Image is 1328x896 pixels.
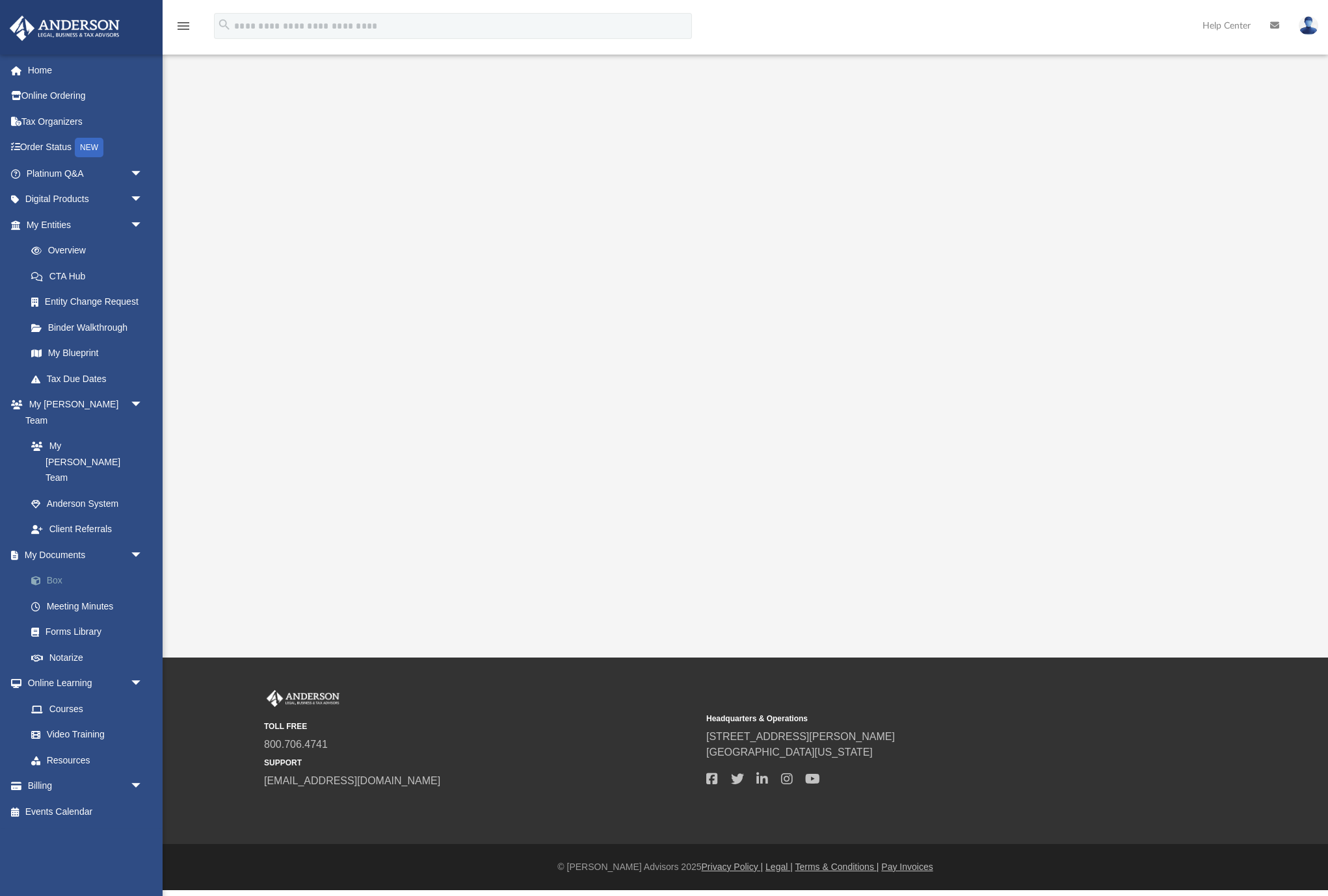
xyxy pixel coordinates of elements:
a: [EMAIL_ADDRESS][DOMAIN_NAME] [264,775,440,786]
a: Video Training [18,722,150,748]
a: Binder Walkthrough [18,314,163,340]
img: Anderson Advisors Platinum Portal [6,16,124,41]
small: Headquarters & Operations [706,713,1139,724]
span: arrow_drop_down [130,160,156,187]
small: TOLL FREE [264,721,697,732]
a: Legal | [765,862,793,872]
a: Notarize [18,645,163,671]
a: Overview [18,238,163,264]
span: arrow_drop_down [130,212,156,238]
a: Entity Change Request [18,289,163,315]
a: Client Referrals [18,517,156,543]
a: CTA Hub [18,263,163,289]
span: arrow_drop_down [130,671,156,697]
a: Forms Library [18,619,156,645]
a: Meeting Minutes [18,593,163,619]
span: arrow_drop_down [130,186,156,213]
a: [STREET_ADDRESS][PERSON_NAME] [706,731,895,742]
a: Anderson System [18,491,156,517]
a: Box [18,568,163,594]
a: Terms & Conditions | [795,862,879,872]
a: Tax Organizers [9,109,163,134]
a: Pay Invoices [881,862,933,872]
span: arrow_drop_down [130,773,156,800]
a: Online Learningarrow_drop_down [9,671,156,697]
a: My [PERSON_NAME] Teamarrow_drop_down [9,392,156,433]
div: NEW [75,138,103,157]
a: Courses [18,696,156,722]
a: Tax Due Dates [18,366,163,392]
a: Privacy Policy | [702,862,764,872]
i: menu [176,18,191,34]
img: User Pic [1299,16,1318,35]
a: Billingarrow_drop_down [9,773,163,799]
a: Resources [18,747,156,773]
small: SUPPORT [264,757,697,769]
a: Digital Productsarrow_drop_down [9,186,163,212]
a: My [PERSON_NAME] Team [18,433,150,491]
a: 800.706.4741 [264,739,328,750]
a: Platinum Q&Aarrow_drop_down [9,160,163,186]
a: My Documentsarrow_drop_down [9,542,163,568]
a: Home [9,57,163,83]
span: arrow_drop_down [130,392,156,418]
a: [GEOGRAPHIC_DATA][US_STATE] [706,747,873,758]
a: My Blueprint [18,340,156,366]
a: Order StatusNEW [9,134,163,161]
i: search [217,18,232,32]
a: My Entitiesarrow_drop_down [9,212,163,238]
a: menu [176,25,191,34]
img: Anderson Advisors Platinum Portal [264,690,342,707]
a: Online Ordering [9,83,163,109]
a: Events Calendar [9,799,163,825]
span: arrow_drop_down [130,542,156,569]
div: © [PERSON_NAME] Advisors 2025 [163,860,1328,874]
